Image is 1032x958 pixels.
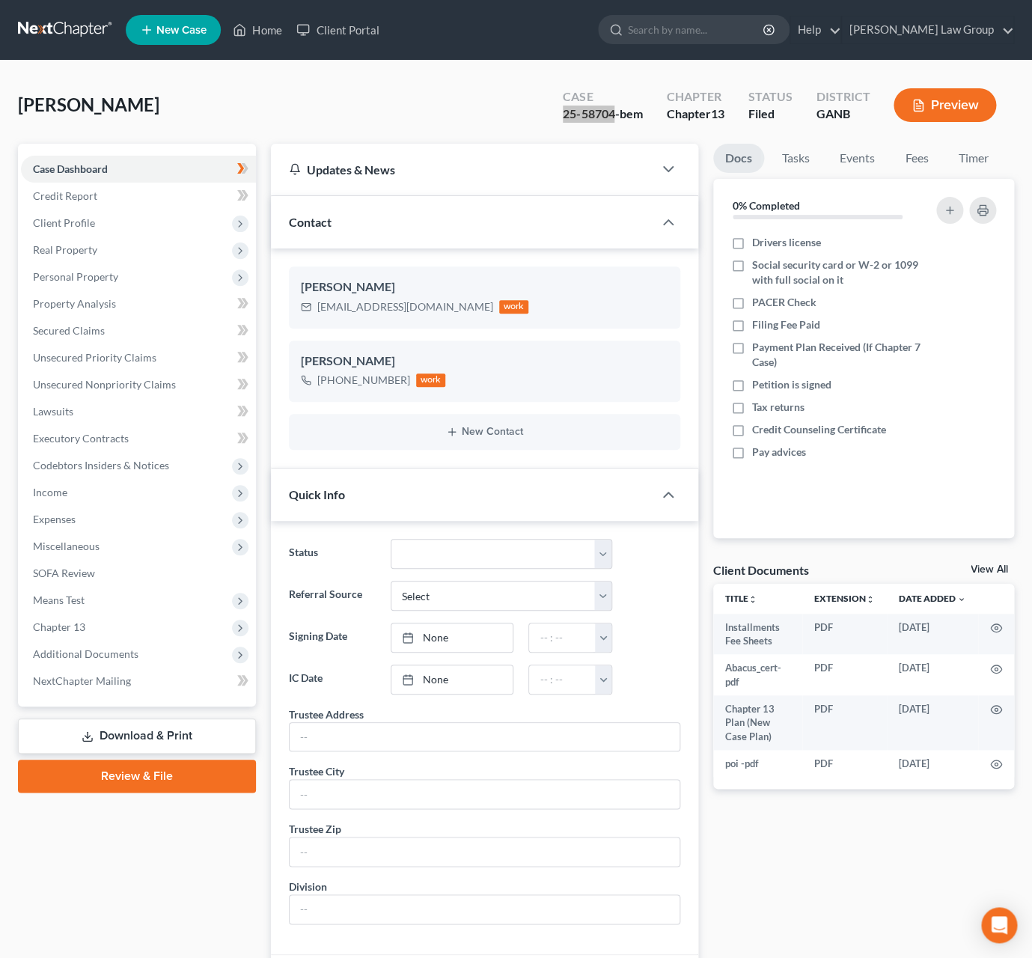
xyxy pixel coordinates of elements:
[33,216,95,229] span: Client Profile
[887,695,978,750] td: [DATE]
[289,487,345,501] span: Quick Info
[957,595,966,604] i: expand_more
[18,718,256,754] a: Download & Print
[33,567,95,579] span: SOFA Review
[21,183,256,210] a: Credit Report
[710,106,724,120] span: 13
[529,665,596,694] input: -- : --
[802,654,887,695] td: PDF
[290,838,680,866] input: --
[317,299,493,314] div: [EMAIL_ADDRESS][DOMAIN_NAME]
[748,595,757,604] i: unfold_more
[33,189,97,202] span: Credit Report
[713,144,764,173] a: Docs
[725,593,757,604] a: Titleunfold_more
[290,780,680,808] input: --
[301,278,668,296] div: [PERSON_NAME]
[33,378,176,391] span: Unsecured Nonpriority Claims
[225,16,289,43] a: Home
[21,371,256,398] a: Unsecured Nonpriority Claims
[887,750,978,777] td: [DATE]
[529,623,596,652] input: -- : --
[281,623,383,653] label: Signing Date
[748,88,792,106] div: Status
[289,879,327,894] div: Division
[887,654,978,695] td: [DATE]
[790,16,840,43] a: Help
[828,144,887,173] a: Events
[713,750,802,777] td: poi -pdf
[281,581,383,611] label: Referral Source
[281,539,383,569] label: Status
[981,907,1017,943] div: Open Intercom Messenger
[33,486,67,498] span: Income
[802,614,887,655] td: PDF
[281,665,383,695] label: IC Date
[33,459,169,472] span: Codebtors Insiders & Notices
[289,821,341,837] div: Trustee Zip
[33,513,76,525] span: Expenses
[713,614,802,655] td: Installments Fee Sheets
[21,560,256,587] a: SOFA Review
[752,257,926,287] span: Social security card or W-2 or 1099 with full social on it
[752,377,831,392] span: Petition is signed
[33,620,85,633] span: Chapter 13
[289,16,386,43] a: Client Portal
[802,750,887,777] td: PDF
[289,763,344,779] div: Trustee City
[666,88,724,106] div: Chapter
[894,88,996,122] button: Preview
[887,614,978,655] td: [DATE]
[752,295,816,310] span: PACER Check
[752,445,806,460] span: Pay advices
[899,593,966,604] a: Date Added expand_more
[21,668,256,695] a: NextChapter Mailing
[713,562,809,578] div: Client Documents
[816,88,870,106] div: District
[563,88,642,106] div: Case
[713,654,802,695] td: Abacus_cert-pdf
[301,426,668,438] button: New Contact
[733,199,800,212] strong: 0% Completed
[33,162,108,175] span: Case Dashboard
[33,270,118,283] span: Personal Property
[18,94,159,115] span: [PERSON_NAME]
[301,353,668,370] div: [PERSON_NAME]
[842,16,1013,43] a: [PERSON_NAME] Law Group
[814,593,875,604] a: Extensionunfold_more
[33,432,129,445] span: Executory Contracts
[290,895,680,924] input: --
[156,25,207,36] span: New Case
[33,647,138,660] span: Additional Documents
[563,106,642,123] div: 25-58704-bem
[33,324,105,337] span: Secured Claims
[289,162,635,177] div: Updates & News
[18,760,256,793] a: Review & File
[33,674,131,687] span: NextChapter Mailing
[752,317,820,332] span: Filing Fee Paid
[416,373,446,387] div: work
[752,422,886,437] span: Credit Counseling Certificate
[391,623,513,652] a: None
[628,16,765,43] input: Search by name...
[33,405,73,418] span: Lawsuits
[752,400,804,415] span: Tax returns
[752,340,926,370] span: Payment Plan Received (If Chapter 7 Case)
[752,235,821,250] span: Drivers license
[33,243,97,256] span: Real Property
[33,540,100,552] span: Miscellaneous
[666,106,724,123] div: Chapter
[802,695,887,750] td: PDF
[289,215,332,229] span: Contact
[21,398,256,425] a: Lawsuits
[893,144,941,173] a: Fees
[391,665,513,694] a: None
[816,106,870,123] div: GANB
[866,595,875,604] i: unfold_more
[21,425,256,452] a: Executory Contracts
[947,144,1001,173] a: Timer
[713,695,802,750] td: Chapter 13 Plan (New Case Plan)
[33,351,156,364] span: Unsecured Priority Claims
[748,106,792,123] div: Filed
[21,290,256,317] a: Property Analysis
